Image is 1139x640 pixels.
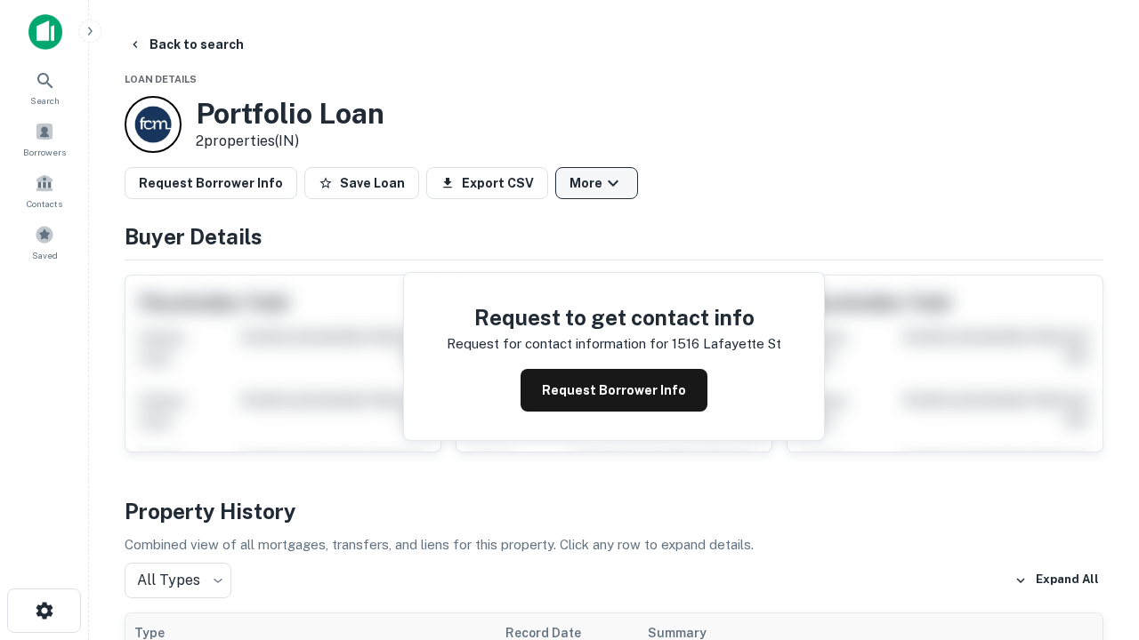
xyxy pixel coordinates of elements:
span: Contacts [27,196,62,211]
a: Contacts [5,166,84,214]
h4: Property History [125,495,1103,527]
button: Export CSV [426,167,548,199]
button: Expand All [1010,567,1103,594]
span: Borrowers [23,145,66,159]
span: Search [30,93,60,108]
h4: Request to get contact info [447,301,781,333]
h4: Buyer Details [125,220,1103,252]
a: Search [5,63,84,111]
p: 1516 lafayette st [672,333,781,355]
p: 2 properties (IN) [196,131,384,152]
h3: Portfolio Loan [196,97,384,131]
button: Request Borrower Info [125,167,297,199]
button: Back to search [121,28,251,60]
button: More [555,167,638,199]
button: Save Loan [304,167,419,199]
p: Combined view of all mortgages, transfers, and liens for this property. Click any row to expand d... [125,534,1103,556]
img: capitalize-icon.png [28,14,62,50]
span: Loan Details [125,74,197,84]
a: Saved [5,218,84,266]
iframe: Chat Widget [1050,498,1139,583]
div: All Types [125,563,231,598]
a: Borrowers [5,115,84,163]
p: Request for contact information for [447,333,668,355]
span: Saved [32,248,58,262]
button: Request Borrower Info [521,369,707,412]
